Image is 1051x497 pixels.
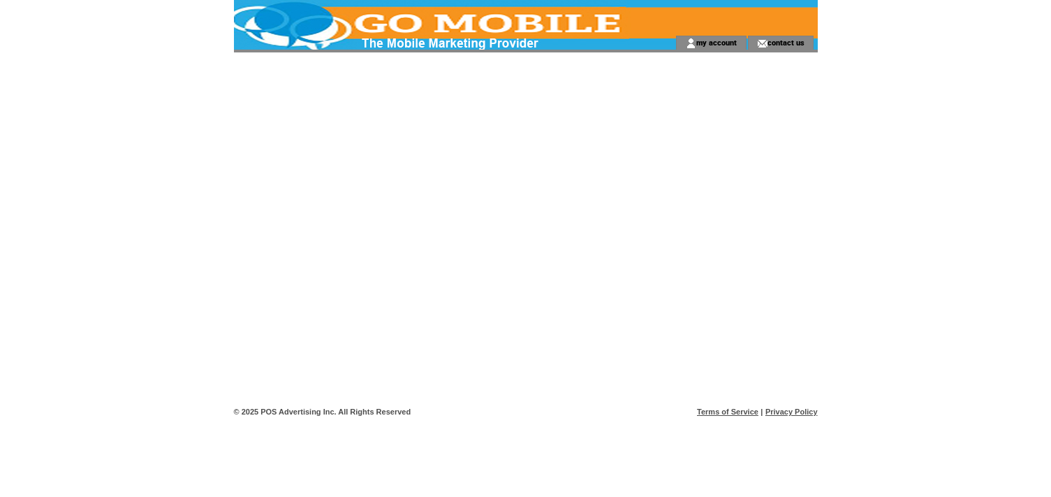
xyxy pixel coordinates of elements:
span: © 2025 POS Advertising Inc. All Rights Reserved [234,408,411,416]
img: account_icon.gif;jsessionid=76BDEFD482B21EEE8311594BC2BC71C3 [686,38,696,49]
a: Terms of Service [697,408,758,416]
a: Privacy Policy [765,408,818,416]
img: contact_us_icon.gif;jsessionid=76BDEFD482B21EEE8311594BC2BC71C3 [757,38,767,49]
a: my account [696,38,737,47]
span: | [760,408,763,416]
a: contact us [767,38,804,47]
